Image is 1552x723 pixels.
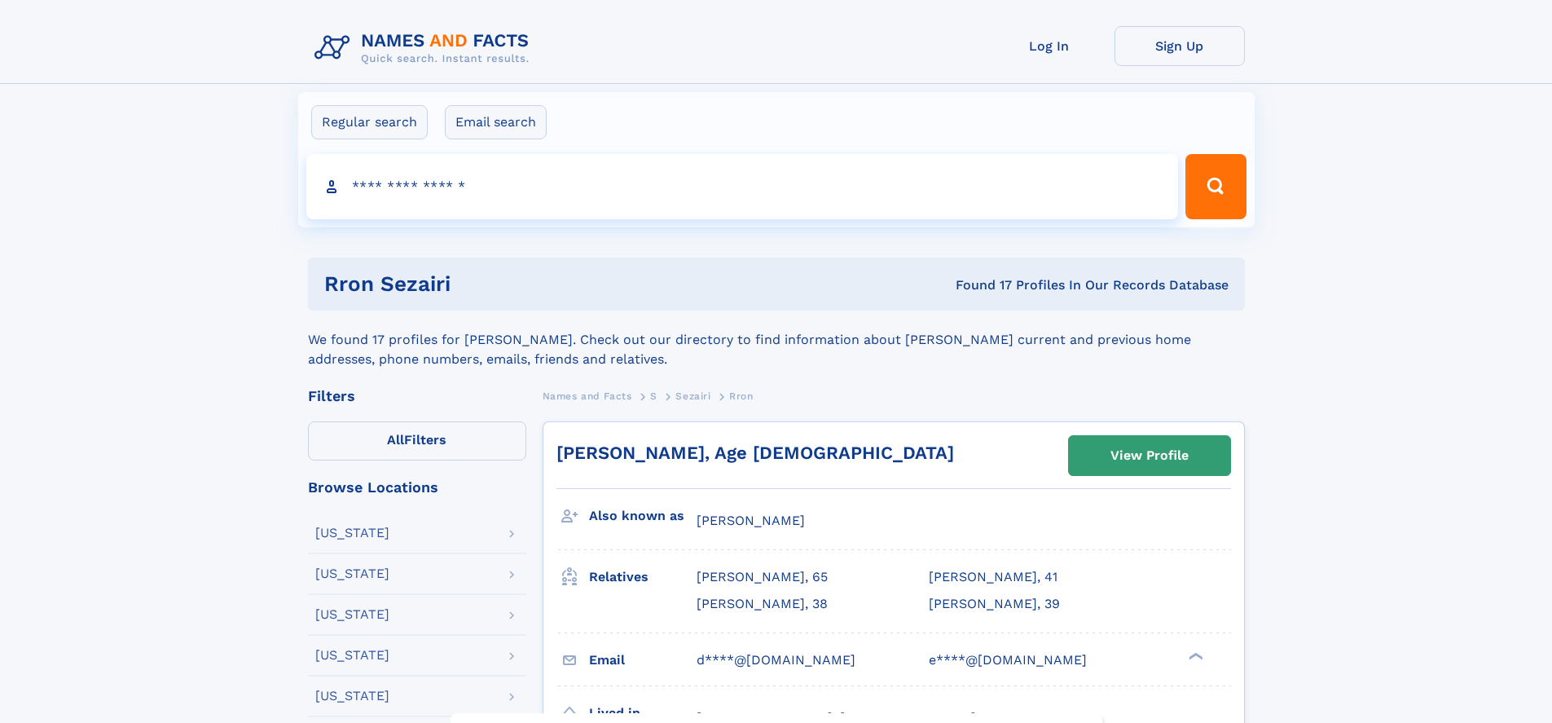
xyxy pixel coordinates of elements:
span: Rron [729,390,753,402]
label: Filters [308,421,526,461]
span: All [387,432,404,447]
h3: Also known as [589,502,697,530]
a: Names and Facts [543,386,632,406]
span: [PERSON_NAME] [697,513,805,528]
label: Regular search [311,105,428,139]
div: [US_STATE] [315,527,389,540]
label: Email search [445,105,547,139]
a: Log In [984,26,1115,66]
span: S [650,390,657,402]
a: S [650,386,657,406]
div: View Profile [1110,437,1189,474]
a: [PERSON_NAME], 41 [929,568,1057,586]
div: We found 17 profiles for [PERSON_NAME]. Check out our directory to find information about [PERSON... [308,311,1245,369]
img: Logo Names and Facts [308,26,543,70]
div: [US_STATE] [315,608,389,621]
a: Sign Up [1115,26,1245,66]
div: Browse Locations [308,480,526,495]
button: Search Button [1185,154,1246,219]
input: search input [306,154,1179,219]
div: Found 17 Profiles In Our Records Database [703,276,1229,294]
span: Sezairi [675,390,710,402]
a: [PERSON_NAME], 38 [697,595,828,613]
a: [PERSON_NAME], 65 [697,568,828,586]
div: [US_STATE] [315,690,389,703]
a: View Profile [1069,436,1230,475]
a: Sezairi [675,386,710,406]
h1: rron sezairi [324,274,703,294]
a: [PERSON_NAME], 39 [929,595,1060,613]
h3: Email [589,646,697,674]
div: [US_STATE] [315,567,389,580]
div: Filters [308,389,526,403]
div: ❯ [1185,650,1204,661]
h3: Relatives [589,563,697,591]
div: [US_STATE] [315,649,389,662]
a: [PERSON_NAME], Age [DEMOGRAPHIC_DATA] [556,443,954,463]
